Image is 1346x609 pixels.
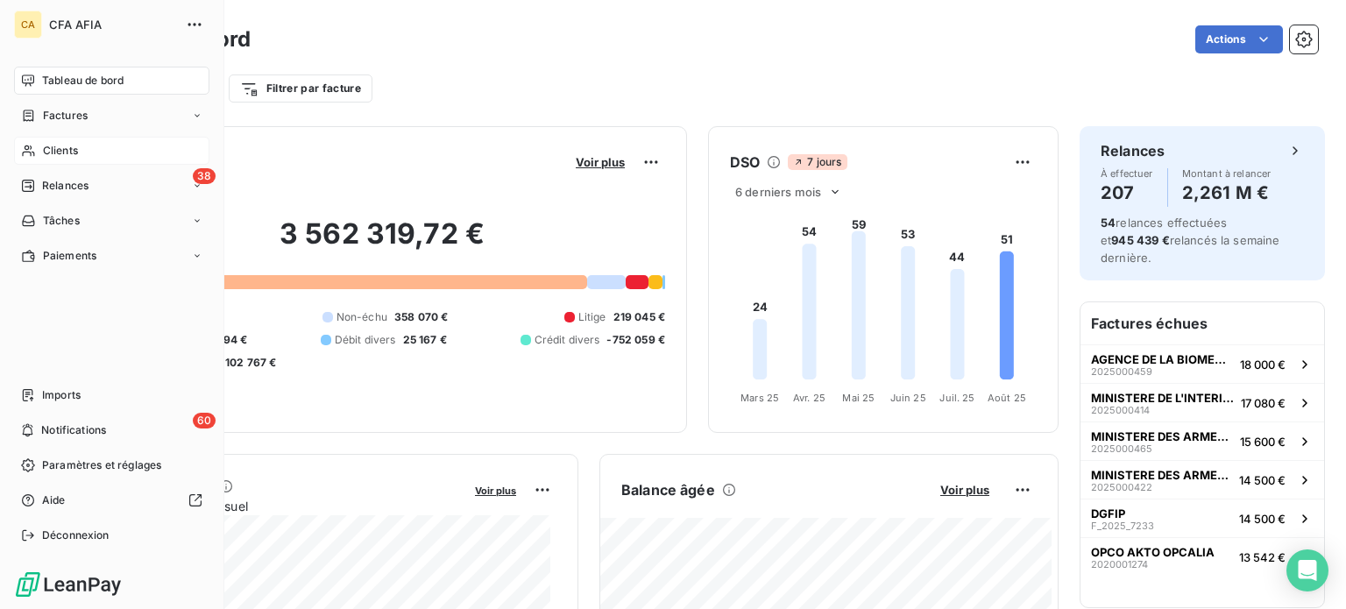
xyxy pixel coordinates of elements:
[606,332,665,348] span: -752 059 €
[41,422,106,438] span: Notifications
[42,178,89,194] span: Relances
[43,108,88,124] span: Factures
[1091,443,1152,454] span: 2025000465
[99,497,463,515] span: Chiffre d'affaires mensuel
[1240,358,1286,372] span: 18 000 €
[1091,352,1233,366] span: AGENCE DE LA BIOMEDECINE
[1080,302,1324,344] h6: Factures échues
[99,216,665,269] h2: 3 562 319,72 €
[42,492,66,508] span: Aide
[14,242,209,270] a: Paiements
[43,248,96,264] span: Paiements
[1182,179,1272,207] h4: 2,261 M €
[1091,405,1150,415] span: 2025000414
[788,154,847,170] span: 7 jours
[1286,549,1328,591] div: Open Intercom Messenger
[14,381,209,409] a: Imports
[988,392,1026,404] tspan: Août 25
[43,143,78,159] span: Clients
[576,155,625,169] span: Voir plus
[940,483,989,497] span: Voir plus
[1091,366,1152,377] span: 2025000459
[1091,520,1154,531] span: F_2025_7233
[42,73,124,89] span: Tableau de bord
[578,309,606,325] span: Litige
[14,451,209,479] a: Paramètres et réglages
[1101,168,1153,179] span: À effectuer
[935,482,995,498] button: Voir plus
[475,485,516,497] span: Voir plus
[535,332,600,348] span: Crédit divers
[939,392,974,404] tspan: Juil. 25
[1101,216,1280,265] span: relances effectuées et relancés la semaine dernière.
[14,207,209,235] a: Tâches
[1091,545,1215,559] span: OPCO AKTO OPCALIA
[220,355,277,371] span: -102 767 €
[1101,179,1153,207] h4: 207
[1101,216,1116,230] span: 54
[890,392,926,404] tspan: Juin 25
[1111,233,1169,247] span: 945 439 €
[42,528,110,543] span: Déconnexion
[394,309,448,325] span: 358 070 €
[1091,559,1148,570] span: 2020001274
[1240,435,1286,449] span: 15 600 €
[842,392,875,404] tspan: Mai 25
[193,413,216,428] span: 60
[1091,506,1125,520] span: DGFIP
[793,392,825,404] tspan: Avr. 25
[470,482,521,498] button: Voir plus
[621,479,715,500] h6: Balance âgée
[613,309,665,325] span: 219 045 €
[1091,429,1233,443] span: MINISTERE DES ARMEES / CMG
[43,213,80,229] span: Tâches
[14,137,209,165] a: Clients
[735,185,821,199] span: 6 derniers mois
[740,392,779,404] tspan: Mars 25
[1239,512,1286,526] span: 14 500 €
[1080,499,1324,537] button: DGFIPF_2025_723314 500 €
[193,168,216,184] span: 38
[730,152,760,173] h6: DSO
[14,570,123,598] img: Logo LeanPay
[14,102,209,130] a: Factures
[14,11,42,39] div: CA
[335,332,396,348] span: Débit divers
[42,457,161,473] span: Paramètres et réglages
[1080,344,1324,383] button: AGENCE DE LA BIOMEDECINE202500045918 000 €
[1239,550,1286,564] span: 13 542 €
[403,332,447,348] span: 25 167 €
[1080,383,1324,421] button: MINISTERE DE L'INTERIEUR202500041417 080 €
[1241,396,1286,410] span: 17 080 €
[14,67,209,95] a: Tableau de bord
[1195,25,1283,53] button: Actions
[42,387,81,403] span: Imports
[570,154,630,170] button: Voir plus
[1182,168,1272,179] span: Montant à relancer
[1101,140,1165,161] h6: Relances
[1091,391,1234,405] span: MINISTERE DE L'INTERIEUR
[336,309,387,325] span: Non-échu
[14,486,209,514] a: Aide
[1080,537,1324,576] button: OPCO AKTO OPCALIA202000127413 542 €
[1080,460,1324,499] button: MINISTERE DES ARMEES / CMG202500042214 500 €
[1091,482,1152,492] span: 2025000422
[14,172,209,200] a: 38Relances
[229,74,372,103] button: Filtrer par facture
[1091,468,1232,482] span: MINISTERE DES ARMEES / CMG
[1080,421,1324,460] button: MINISTERE DES ARMEES / CMG202500046515 600 €
[1239,473,1286,487] span: 14 500 €
[49,18,175,32] span: CFA AFIA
